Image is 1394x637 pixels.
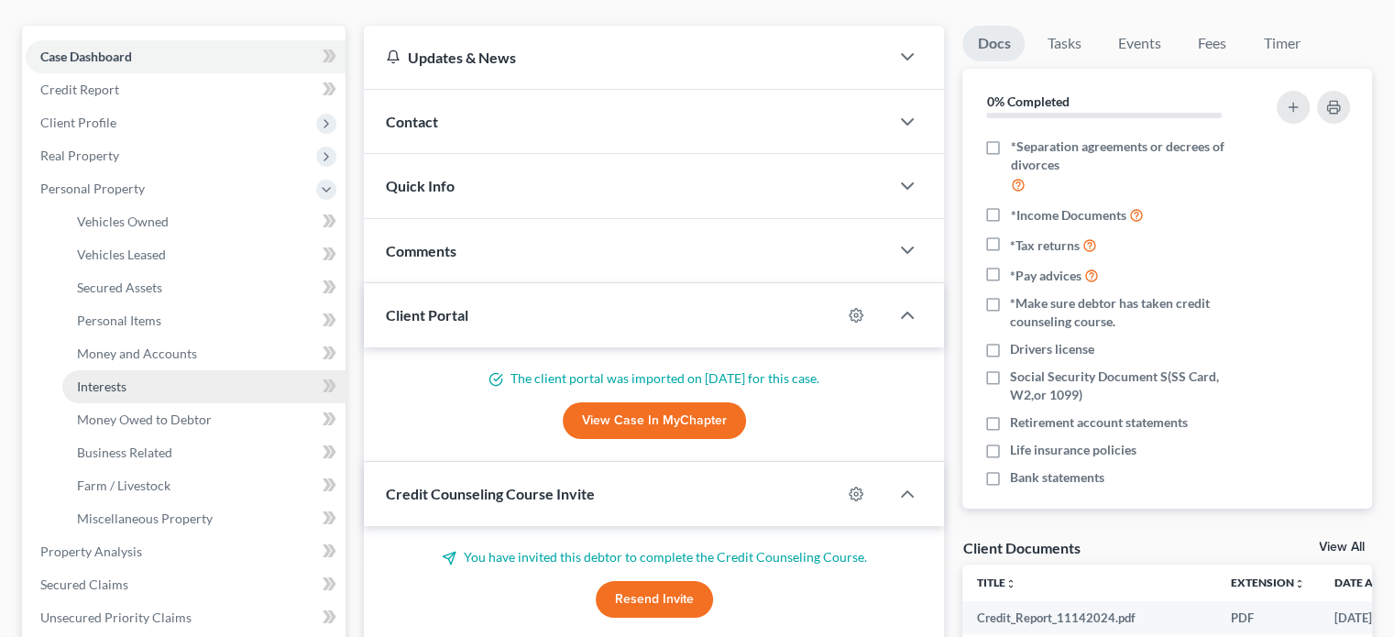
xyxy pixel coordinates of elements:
[77,313,161,328] span: Personal Items
[77,346,197,361] span: Money and Accounts
[77,214,169,229] span: Vehicles Owned
[26,40,346,73] a: Case Dashboard
[40,181,145,196] span: Personal Property
[386,113,438,130] span: Contact
[596,581,713,618] button: Resend Invite
[77,412,212,427] span: Money Owed to Debtor
[26,73,346,106] a: Credit Report
[1182,26,1241,61] a: Fees
[62,337,346,370] a: Money and Accounts
[1010,468,1104,487] span: Bank statements
[1010,340,1094,358] span: Drivers license
[62,502,346,535] a: Miscellaneous Property
[962,538,1080,557] div: Client Documents
[962,601,1216,634] td: Credit_Report_11142024.pdf
[40,115,116,130] span: Client Profile
[77,247,166,262] span: Vehicles Leased
[26,568,346,601] a: Secured Claims
[62,304,346,337] a: Personal Items
[1010,137,1254,174] span: *Separation agreements or decrees of divorces
[386,485,595,502] span: Credit Counseling Course Invite
[563,402,746,439] a: View Case in MyChapter
[77,478,170,493] span: Farm / Livestock
[26,535,346,568] a: Property Analysis
[1010,267,1081,285] span: *Pay advices
[986,93,1069,109] strong: 0% Completed
[77,280,162,295] span: Secured Assets
[77,379,126,394] span: Interests
[62,238,346,271] a: Vehicles Leased
[386,48,867,67] div: Updates & News
[40,82,119,97] span: Credit Report
[1319,541,1365,554] a: View All
[62,469,346,502] a: Farm / Livestock
[40,148,119,163] span: Real Property
[1010,236,1080,255] span: *Tax returns
[40,544,142,559] span: Property Analysis
[1231,576,1305,589] a: Extensionunfold_more
[386,242,456,259] span: Comments
[40,49,132,64] span: Case Dashboard
[40,610,192,625] span: Unsecured Priority Claims
[977,576,1016,589] a: Titleunfold_more
[1248,26,1314,61] a: Timer
[1010,413,1188,432] span: Retirement account statements
[62,436,346,469] a: Business Related
[77,511,213,526] span: Miscellaneous Property
[386,548,922,566] p: You have invited this debtor to complete the Credit Counseling Course.
[1032,26,1095,61] a: Tasks
[62,370,346,403] a: Interests
[1010,294,1254,331] span: *Make sure debtor has taken credit counseling course.
[1010,441,1136,459] span: Life insurance policies
[1010,368,1254,404] span: Social Security Document S(SS Card, W2,or 1099)
[1005,578,1016,589] i: unfold_more
[26,601,346,634] a: Unsecured Priority Claims
[962,26,1025,61] a: Docs
[386,306,468,324] span: Client Portal
[1216,601,1320,634] td: PDF
[1103,26,1175,61] a: Events
[62,403,346,436] a: Money Owed to Debtor
[62,271,346,304] a: Secured Assets
[1294,578,1305,589] i: unfold_more
[386,177,455,194] span: Quick Info
[1010,206,1125,225] span: *Income Documents
[62,205,346,238] a: Vehicles Owned
[386,369,922,388] p: The client portal was imported on [DATE] for this case.
[77,445,172,460] span: Business Related
[40,577,128,592] span: Secured Claims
